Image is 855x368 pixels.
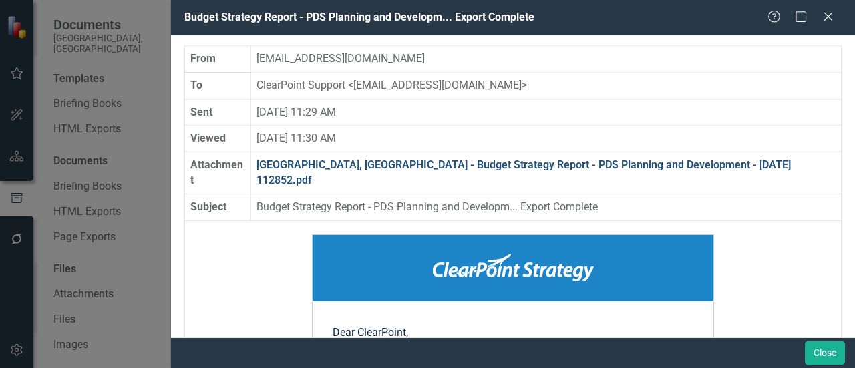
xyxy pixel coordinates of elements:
[185,99,251,126] th: Sent
[348,79,353,91] span: <
[251,99,842,126] td: [DATE] 11:29 AM
[251,126,842,152] td: [DATE] 11:30 AM
[805,341,845,365] button: Close
[185,45,251,72] th: From
[251,45,842,72] td: [EMAIL_ADDRESS][DOMAIN_NAME]
[185,152,251,194] th: Attachment
[185,126,251,152] th: Viewed
[251,72,842,99] td: ClearPoint Support [EMAIL_ADDRESS][DOMAIN_NAME]
[185,72,251,99] th: To
[433,254,594,281] img: ClearPoint Strategy
[251,194,842,220] td: Budget Strategy Report - PDS Planning and Developm... Export Complete
[185,194,251,220] th: Subject
[333,325,693,341] p: Dear ClearPoint,
[184,11,534,23] span: Budget Strategy Report - PDS Planning and Developm... Export Complete
[522,79,527,91] span: >
[256,158,791,186] a: [GEOGRAPHIC_DATA], [GEOGRAPHIC_DATA] - Budget Strategy Report - PDS Planning and Development - [D...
